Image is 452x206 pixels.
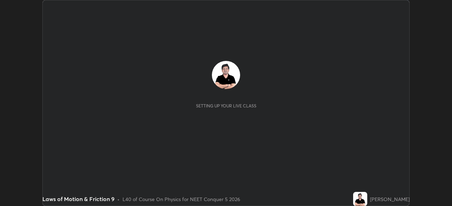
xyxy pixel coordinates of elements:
div: Laws of Motion & Friction 9 [42,195,114,203]
div: [PERSON_NAME] [370,195,410,203]
img: 7ad8e9556d334b399f8606cf9d83f348.jpg [212,61,240,89]
img: 7ad8e9556d334b399f8606cf9d83f348.jpg [353,192,367,206]
div: • [117,195,120,203]
div: Setting up your live class [196,103,256,108]
div: L40 of Course On Physics for NEET Conquer 5 2026 [123,195,240,203]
